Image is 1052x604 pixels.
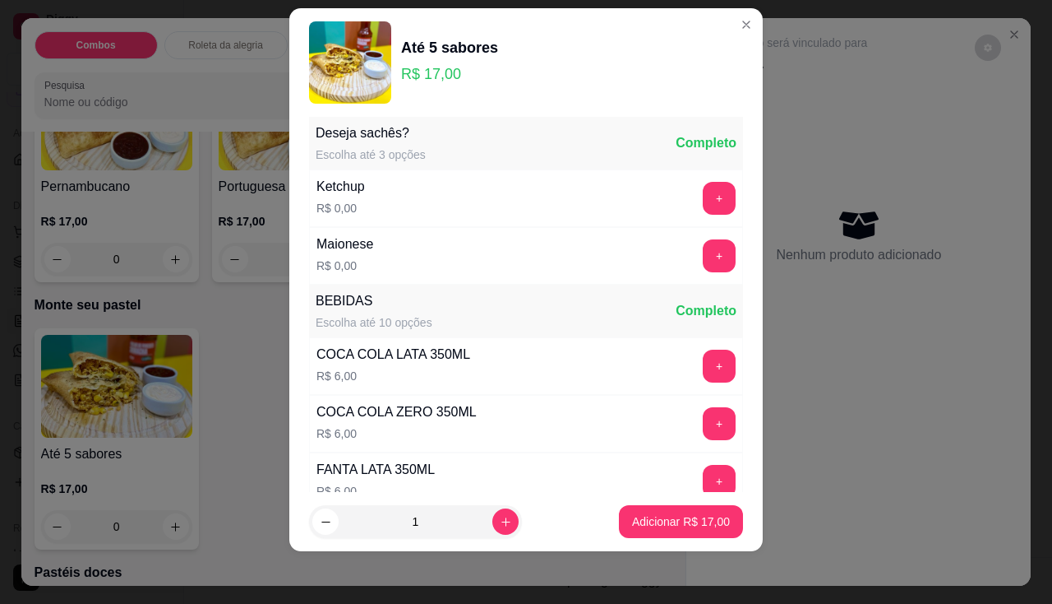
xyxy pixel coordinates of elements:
div: FANTA LATA 350ML [316,460,435,480]
p: R$ 0,00 [316,200,365,216]
div: Escolha até 3 opções [316,146,426,163]
button: Close [733,12,759,38]
p: R$ 6,00 [316,483,435,499]
div: Completo [676,133,736,153]
button: add [703,239,736,272]
div: Deseja sachês? [316,123,426,143]
p: R$ 0,00 [316,258,373,274]
div: Maionese [316,235,373,254]
div: Completo [676,301,736,321]
div: Escolha até 10 opções [316,314,432,331]
button: add [703,350,736,383]
p: R$ 6,00 [316,368,470,384]
img: product-image [309,21,391,104]
button: increase-product-quantity [492,509,519,535]
p: R$ 6,00 [316,425,477,442]
p: R$ 17,00 [401,63,498,86]
div: Até 5 sabores [401,36,498,59]
button: add [703,465,736,498]
div: BEBIDAS [316,291,432,311]
div: COCA COLA ZERO 350ML [316,402,477,422]
p: Adicionar R$ 17,00 [632,513,730,530]
div: COCA COLA LATA 350ML [316,345,470,365]
button: Adicionar R$ 17,00 [619,505,743,538]
button: add [703,407,736,440]
div: Ketchup [316,177,365,197]
button: decrease-product-quantity [312,509,339,535]
button: add [703,182,736,215]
